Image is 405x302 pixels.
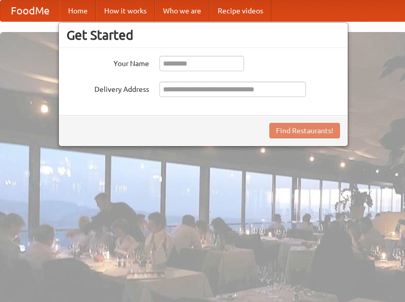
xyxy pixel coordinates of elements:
[96,1,155,21] a: How it works
[155,1,209,21] a: Who we are
[67,56,149,69] label: Your Name
[209,1,271,21] a: Recipe videos
[1,1,60,21] a: FoodMe
[67,82,149,94] label: Delivery Address
[67,27,340,43] h3: Get Started
[269,123,340,138] button: Find Restaurants!
[60,1,96,21] a: Home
